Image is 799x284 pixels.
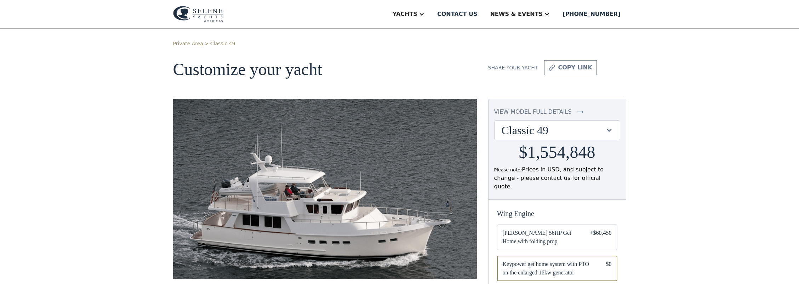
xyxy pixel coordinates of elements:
[590,229,611,246] div: +$60,450
[494,165,620,191] div: Prices in USD, and subject to change - please contact us for official quote.
[519,143,595,162] h2: $1,554,848
[502,124,606,137] div: Classic 49
[393,10,417,18] div: Yachts
[558,63,592,72] div: copy link
[210,40,235,47] a: Classic 49
[494,108,620,116] a: view model full details
[494,167,522,172] span: Please note:
[437,10,478,18] div: Contact us
[544,60,597,75] a: copy link
[205,40,209,47] div: >
[577,108,583,116] img: icon
[488,64,538,72] div: Share your yacht
[563,10,620,18] div: [PHONE_NUMBER]
[494,108,572,116] div: view model full details
[503,229,579,246] span: [PERSON_NAME] 56HP Get Home with folding prop
[549,63,555,72] img: icon
[490,10,543,18] div: News & EVENTS
[173,40,203,47] a: Private Area
[495,121,620,140] div: Classic 49
[497,208,617,219] div: Wing Engine
[606,260,612,277] div: $0
[173,60,477,79] h1: Customize your yacht
[173,6,223,22] img: logo
[503,260,595,277] span: Keypower get home system with PTO on the enlarged 16kw generator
